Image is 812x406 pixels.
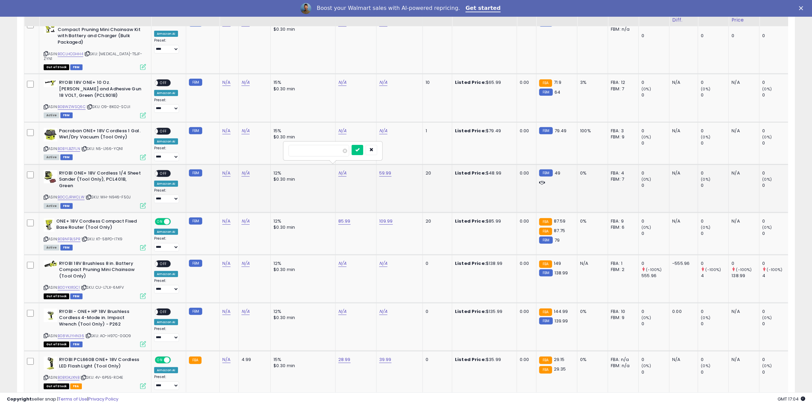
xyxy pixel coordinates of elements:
img: 41-C0Yx9F+L._SL40_.jpg [44,260,57,268]
a: Get started [466,5,501,12]
b: Pacroban ONE+ 18V Cordless 1 Gal. Wet/Dry Vacuum (Tool Only) [59,128,142,142]
div: N/A [672,128,693,134]
div: N/A [732,309,754,315]
span: | SKU: [MEDICAL_DATA]-T5JF-ZYN1 [44,51,143,61]
div: 0 [732,260,759,267]
div: 15% [274,79,330,86]
img: Profile image for Adrian [300,3,311,14]
div: ASIN: [44,218,146,250]
div: 0 [701,357,728,363]
div: 12% [274,170,330,176]
a: N/A [338,170,346,177]
span: All listings that are currently out of stock and unavailable for purchase on Amazon [44,294,69,299]
span: | SKU: KT-58PD-I7X9 [82,236,122,242]
span: OFF [158,309,169,315]
div: 100% [580,128,603,134]
a: N/A [379,308,387,315]
div: Amazon AI [154,319,178,325]
div: Preset: [154,375,181,390]
span: 71.9 [554,79,562,86]
div: FBM: 2 [611,267,633,273]
div: 0 [701,230,728,237]
div: 0 [701,92,728,98]
span: FBM [60,112,73,118]
a: B0CLHCGHH4 [58,51,83,57]
div: 0 [732,33,759,39]
a: B0DYKX1GC1 [58,285,80,290]
b: RYOBI - ONE+ HP 18V Brushless Cordless 4-Mode in. Impact Wrench (Tool Only) - P262 [59,309,142,329]
small: (0%) [762,134,772,140]
div: $0.30 min [274,176,330,182]
small: FBM [539,169,552,177]
div: 0 [762,140,790,146]
span: 87.59 [554,218,566,224]
span: All listings currently available for purchase on Amazon [44,154,59,160]
a: B0CCJRWCLW [58,194,85,200]
span: | SKU: N5-L166-YQN1 [81,146,123,151]
div: 0 [762,321,790,327]
span: FBA [70,384,82,389]
a: N/A [222,218,231,225]
span: | SKU: AO-H97C-0GO9 [85,333,131,339]
div: 0 [641,357,669,363]
span: FBM [70,342,83,347]
div: $35.99 [455,357,512,363]
img: 316RzMOk5HL._SL40_.jpg [44,357,57,370]
img: 41Va-D2rfIL._SL40_.jpg [44,170,57,183]
div: N/A [672,79,693,86]
small: FBA [539,260,552,268]
div: ASIN: [44,20,146,69]
div: FBA: 3 [611,128,633,134]
div: $135.99 [455,309,512,315]
div: ASIN: [44,128,146,160]
div: FBA: 9 [611,218,633,224]
div: 0 [701,321,728,327]
small: FBM [189,127,202,134]
div: $48.99 [455,170,512,176]
div: ASIN: [44,309,146,346]
div: 0 [701,218,728,224]
a: N/A [222,308,231,315]
div: 0 [762,230,790,237]
div: Preset: [154,327,181,342]
div: 20 [426,218,447,224]
div: Preset: [154,279,181,294]
div: 0 [762,33,790,39]
b: RYOBI 18V ONE+ 10 Oz. [PERSON_NAME] and Adhesive Gun 18 VOLT, Green (PCL901B) [59,79,142,100]
small: (-100%) [706,267,721,272]
span: OFF [158,261,169,267]
small: (0%) [701,86,710,92]
div: 12% [274,260,330,267]
a: N/A [222,79,231,86]
div: ASIN: [44,260,146,298]
span: All listings that are currently out of stock and unavailable for purchase on Amazon [44,64,69,70]
div: FBA: 1 [611,260,633,267]
div: $0.30 min [274,363,330,369]
div: 0 [762,128,790,134]
a: N/A [241,127,250,134]
strong: Copyright [7,396,32,402]
span: OFF [158,80,169,86]
small: FBM [539,237,552,244]
div: 0 [641,369,669,375]
div: ASIN: [44,170,146,208]
div: FBM: n/a [611,26,633,32]
div: 0.00 [520,260,531,267]
div: 0.00 [520,309,531,315]
div: Preset: [154,146,181,161]
span: FBM [60,245,73,251]
div: 15% [274,357,330,363]
div: N/A [672,218,693,224]
div: 0 [641,140,669,146]
div: 0 [641,230,669,237]
a: N/A [338,79,346,86]
a: N/A [379,260,387,267]
small: FBM [539,89,552,96]
a: N/A [222,260,231,267]
div: 0 [641,260,669,267]
small: FBA [539,218,552,226]
span: All listings that are currently out of stock and unavailable for purchase on Amazon [44,342,69,347]
div: 0 [701,128,728,134]
small: (0%) [641,363,651,369]
img: 31-6aqafpdL._SL40_.jpg [44,309,57,322]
